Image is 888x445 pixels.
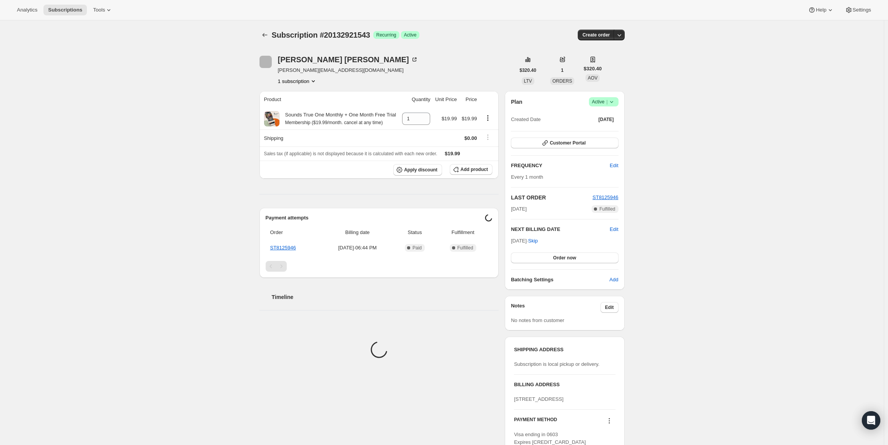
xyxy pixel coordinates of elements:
button: 1 [556,65,568,76]
span: Visa ending in 0603 Expires [CREDIT_CARD_DATA] [514,432,586,445]
th: Shipping [259,130,400,146]
span: Add product [461,166,488,173]
button: Add product [450,164,492,175]
span: [PERSON_NAME][EMAIL_ADDRESS][DOMAIN_NAME] [278,66,418,74]
span: No notes from customer [511,317,564,323]
button: Order now [511,252,618,263]
th: Order [266,224,321,241]
span: Add [609,276,618,284]
h3: BILLING ADDRESS [514,381,615,389]
span: Edit [610,162,618,169]
h2: FREQUENCY [511,162,610,169]
button: Add [605,274,623,286]
span: 1 [561,67,564,73]
h6: Batching Settings [511,276,609,284]
h3: PAYMENT METHOD [514,417,557,427]
button: Product actions [482,114,494,122]
button: Create order [578,30,614,40]
span: Created Date [511,116,540,123]
span: Subscription #20132921543 [272,31,370,39]
span: Customer Portal [550,140,585,146]
span: Create order [582,32,610,38]
span: Billing date [323,229,392,236]
span: Paid [412,245,422,251]
button: Skip [524,235,542,247]
span: $19.99 [445,151,460,156]
span: [STREET_ADDRESS] [514,396,564,402]
button: ST8125946 [592,194,618,201]
h2: Plan [511,98,522,106]
span: Status [396,229,433,236]
div: Open Intercom Messenger [862,411,880,430]
div: Sounds True One Monthly + One Month Free Trial [279,111,396,126]
h2: LAST ORDER [511,194,592,201]
button: Edit [605,159,623,172]
span: Edit [605,304,614,311]
img: product img [264,111,279,126]
span: [DATE] · 06:44 PM [323,244,392,252]
th: Quantity [400,91,433,108]
a: ST8125946 [270,245,296,251]
button: Customer Portal [511,138,618,148]
button: Shipping actions [482,133,494,141]
h2: NEXT BILLING DATE [511,226,610,233]
button: Settings [840,5,876,15]
span: LTV [524,78,532,84]
span: | [606,99,607,105]
span: Analytics [17,7,37,13]
span: [DATE] [511,205,527,213]
button: Subscriptions [43,5,87,15]
button: Analytics [12,5,42,15]
button: Help [803,5,838,15]
button: Subscriptions [259,30,270,40]
span: ORDERS [552,78,572,84]
span: Tools [93,7,105,13]
span: $19.99 [442,116,457,121]
h3: Notes [511,302,600,313]
span: Sales tax (if applicable) is not displayed because it is calculated with each new order. [264,151,437,156]
span: $320.40 [584,65,602,73]
span: $320.40 [520,67,536,73]
a: ST8125946 [592,194,618,200]
button: Edit [600,302,619,313]
span: Active [592,98,615,106]
span: Skip [528,237,538,245]
h2: Timeline [272,293,499,301]
span: [DATE] · [511,238,538,244]
span: Order now [553,255,576,261]
button: Product actions [278,77,317,85]
th: Product [259,91,400,108]
span: Apply discount [404,167,437,173]
h3: SHIPPING ADDRESS [514,346,615,354]
h2: Payment attempts [266,214,485,222]
span: $0.00 [464,135,477,141]
button: Edit [610,226,618,233]
th: Price [459,91,479,108]
span: Subscription is local pickup or delivery. [514,361,599,367]
span: Fulfilled [599,206,615,212]
button: Apply discount [393,164,442,176]
button: [DATE] [594,114,619,125]
span: $19.99 [462,116,477,121]
span: Recurring [376,32,396,38]
span: Fulfilled [457,245,473,251]
button: $320.40 [515,65,541,76]
span: AOV [588,75,597,81]
div: [PERSON_NAME] [PERSON_NAME] [278,56,418,63]
span: Subscriptions [48,7,82,13]
span: Active [404,32,417,38]
span: mary clifford [259,56,272,68]
th: Unit Price [432,91,459,108]
span: [DATE] [599,116,614,123]
span: Settings [853,7,871,13]
small: Membership ($19.99/month. cancel at any time) [285,120,383,125]
span: Fulfillment [438,229,488,236]
nav: Pagination [266,261,493,272]
button: Tools [88,5,117,15]
span: Every 1 month [511,174,543,180]
span: Help [816,7,826,13]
